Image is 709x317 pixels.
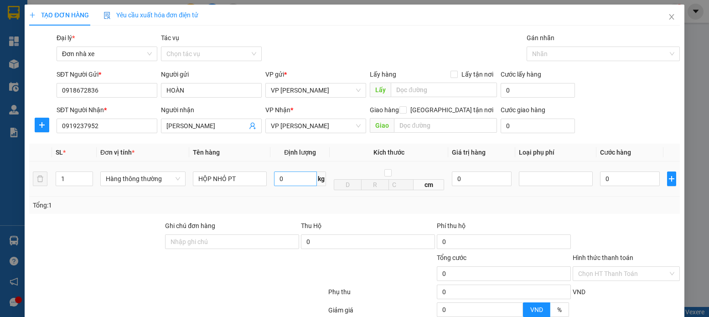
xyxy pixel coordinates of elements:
[407,105,497,115] span: [GEOGRAPHIC_DATA] tận nơi
[165,234,299,249] input: Ghi chú đơn hàng
[271,119,361,133] span: VP DƯƠNG ĐÌNH NGHỆ
[573,254,633,261] label: Hình thức thanh toán
[29,11,88,19] span: TẠO ĐƠN HÀNG
[83,40,165,48] strong: : [DOMAIN_NAME]
[659,5,684,30] button: Close
[35,121,49,129] span: plus
[57,34,75,42] span: Đại lý
[361,179,389,190] input: R
[33,171,47,186] button: delete
[600,149,631,156] span: Cước hàng
[501,106,545,114] label: Cước giao hàng
[10,53,120,73] span: VP gửi:
[501,71,541,78] label: Cước lấy hàng
[62,8,186,18] strong: CÔNG TY TNHH VĨNH QUANG
[370,118,394,133] span: Giao
[327,287,436,303] div: Phụ thu
[530,306,543,313] span: VND
[271,83,361,97] span: VP Nguyễn Văn Cừ
[667,171,676,186] button: plus
[106,172,180,186] span: Hàng thông thường
[100,149,135,156] span: Đơn vị tính
[57,69,157,79] div: SĐT Người Gửi
[501,119,575,133] input: Cước giao hàng
[301,222,321,229] span: Thu Hộ
[265,69,366,79] div: VP gửi
[437,254,466,261] span: Tổng cước
[265,106,290,114] span: VP Nhận
[56,149,63,156] span: SL
[104,11,199,19] span: Yêu cầu xuất hóa đơn điện tử
[668,13,675,21] span: close
[388,179,414,190] input: C
[10,53,120,73] span: [STREET_ADDRESS][PERSON_NAME]
[161,69,262,79] div: Người gửi
[515,144,597,161] th: Loại phụ phí
[165,222,215,229] label: Ghi chú đơn hàng
[29,12,36,18] span: plus
[373,149,404,156] span: Kích thước
[94,31,154,38] strong: Hotline : 0889 23 23 23
[452,149,486,156] span: Giá trị hàng
[452,171,511,186] input: 0
[87,20,161,29] strong: PHIẾU GỬI HÀNG
[334,179,362,190] input: D
[33,200,274,210] div: Tổng: 1
[437,221,571,234] div: Phí thu hộ
[284,149,316,156] span: Định lượng
[193,171,267,186] input: VD: Bàn, Ghế
[57,105,157,115] div: SĐT Người Nhận
[193,149,220,156] span: Tên hàng
[104,12,111,19] img: icon
[249,122,256,130] span: user-add
[370,71,396,78] span: Lấy hàng
[668,175,676,182] span: plus
[557,306,562,313] span: %
[394,118,497,133] input: Dọc đường
[414,179,444,190] span: cm
[161,34,179,42] label: Tác vụ
[6,9,44,47] img: logo
[35,118,49,132] button: plus
[317,171,326,186] span: kg
[458,69,497,79] span: Lấy tận nơi
[573,288,585,296] span: VND
[62,47,152,61] span: Đơn nhà xe
[370,106,399,114] span: Giao hàng
[83,41,105,48] span: Website
[161,105,262,115] div: Người nhận
[370,83,391,97] span: Lấy
[527,34,554,42] label: Gán nhãn
[391,83,497,97] input: Dọc đường
[501,83,575,98] input: Cước lấy hàng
